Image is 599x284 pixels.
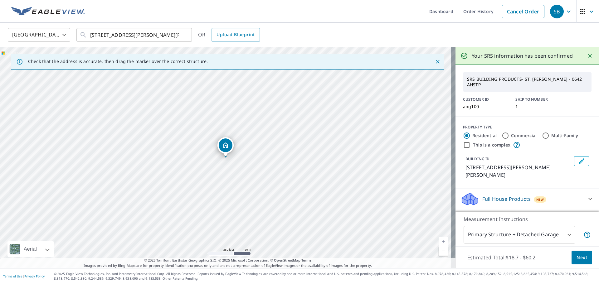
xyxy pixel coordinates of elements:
[217,137,234,156] div: Dropped pin, building 1, Residential property, 440 N Ethlyn Rd Winfield, MO 63389
[90,26,179,44] input: Search by address or latitude-longitude
[586,52,594,60] button: Close
[464,226,575,243] div: Primary Structure + Detached Garage
[515,104,560,109] p: 1
[465,74,590,90] p: SRS BUILDING PRODUCTS- ST. [PERSON_NAME] - 0642 AHSTP
[551,132,578,139] label: Multi-Family
[274,258,300,262] a: OpenStreetMap
[577,254,587,262] span: Next
[217,31,255,39] span: Upload Blueprint
[482,195,531,203] p: Full House Products
[463,104,508,109] p: ang100
[439,246,448,256] a: Current Level 17, Zoom Out
[460,191,594,206] div: Full House ProductsNew
[3,274,22,278] a: Terms of Use
[54,272,596,281] p: © 2025 Eagle View Technologies, Inc. and Pictometry International Corp. All Rights Reserved. Repo...
[574,156,589,166] button: Edit building 1
[144,258,312,263] span: © 2025 TomTom, Earthstar Geographics SIO, © 2025 Microsoft Corporation, ©
[572,251,592,265] button: Next
[439,237,448,246] a: Current Level 17, Zoom In
[301,258,312,262] a: Terms
[583,231,591,238] span: Your report will include the primary structure and a detached garage if one exists.
[462,251,540,264] p: Estimated Total: $18.7 - $60.2
[8,26,70,44] div: [GEOGRAPHIC_DATA]
[472,132,497,139] label: Residential
[465,164,572,179] p: [STREET_ADDRESS][PERSON_NAME][PERSON_NAME]
[3,274,45,278] p: |
[502,5,544,18] a: Cancel Order
[463,124,592,130] div: PROPERTY TYPE
[463,97,508,102] p: CUSTOMER ID
[550,5,564,18] div: SB
[24,274,45,278] a: Privacy Policy
[212,28,260,42] a: Upload Blueprint
[473,142,510,148] label: This is a complex
[472,52,573,60] p: Your SRS information has been confirmed
[511,132,537,139] label: Commercial
[465,156,489,161] p: BUILDING ID
[198,28,260,42] div: OR
[536,197,544,202] span: New
[7,241,54,257] div: Aerial
[464,215,591,223] p: Measurement Instructions
[515,97,560,102] p: SHIP TO NUMBER
[11,7,85,16] img: EV Logo
[28,59,208,64] p: Check that the address is accurate, then drag the marker over the correct structure.
[22,241,39,257] div: Aerial
[434,58,442,66] button: Close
